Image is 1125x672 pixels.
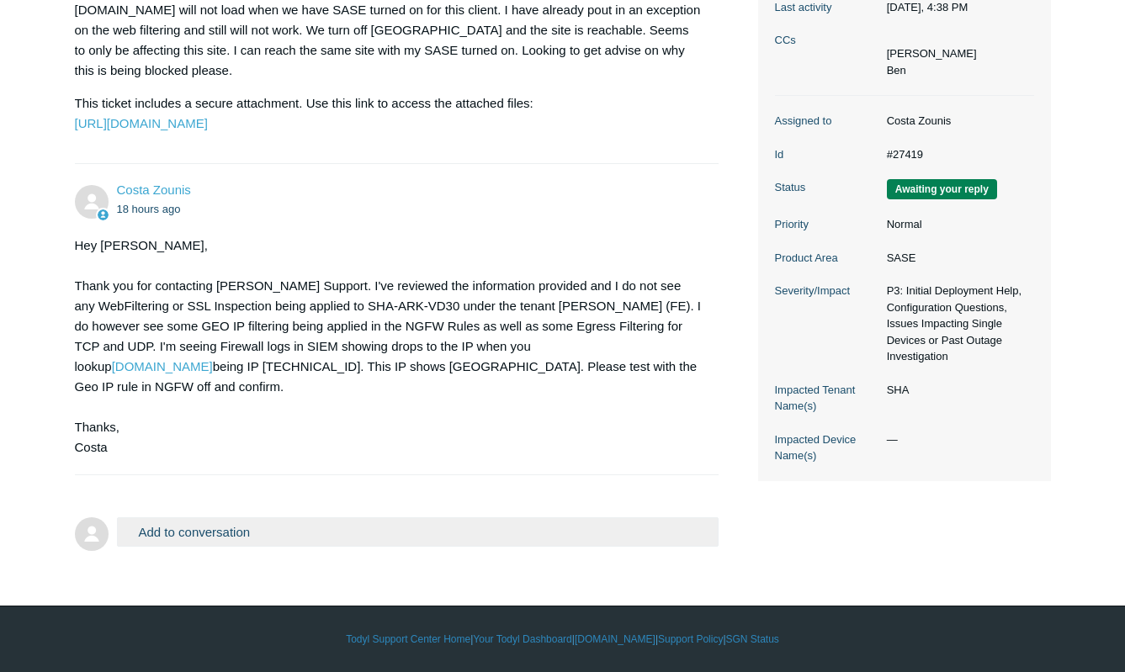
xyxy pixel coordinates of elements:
a: Your Todyl Dashboard [473,632,571,647]
dt: Priority [775,216,878,233]
dt: Product Area [775,250,878,267]
dt: Status [775,179,878,196]
a: Costa Zounis [117,183,191,197]
dt: Id [775,146,878,163]
time: 08/13/2025, 16:38 [117,203,181,215]
a: [URL][DOMAIN_NAME] [75,116,208,130]
dt: Assigned to [775,113,878,130]
li: Cody Nauta [887,45,977,62]
a: [DOMAIN_NAME] [575,632,655,647]
time: 08/13/2025, 16:38 [887,1,968,13]
dt: Impacted Device Name(s) [775,431,878,464]
button: Add to conversation [117,517,719,547]
dt: Severity/Impact [775,283,878,299]
dd: Normal [878,216,1034,233]
dd: #27419 [878,146,1034,163]
a: Support Policy [658,632,723,647]
dt: CCs [775,32,878,49]
dd: SHA [878,382,1034,399]
dd: P3: Initial Deployment Help, Configuration Questions, Issues Impacting Single Devices or Past Out... [878,283,1034,365]
a: Todyl Support Center Home [346,632,470,647]
a: [DOMAIN_NAME] [112,359,213,373]
div: | | | | [75,632,1051,647]
div: Hey [PERSON_NAME], Thank you for contacting [PERSON_NAME] Support. I've reviewed the information ... [75,235,703,458]
dd: — [878,431,1034,448]
p: This ticket includes a secure attachment. Use this link to access the attached files: [75,93,703,134]
dt: Impacted Tenant Name(s) [775,382,878,415]
dd: Costa Zounis [878,113,1034,130]
li: Ben [887,62,977,79]
dd: SASE [878,250,1034,267]
span: We are waiting for you to respond [887,179,997,199]
a: SGN Status [726,632,779,647]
